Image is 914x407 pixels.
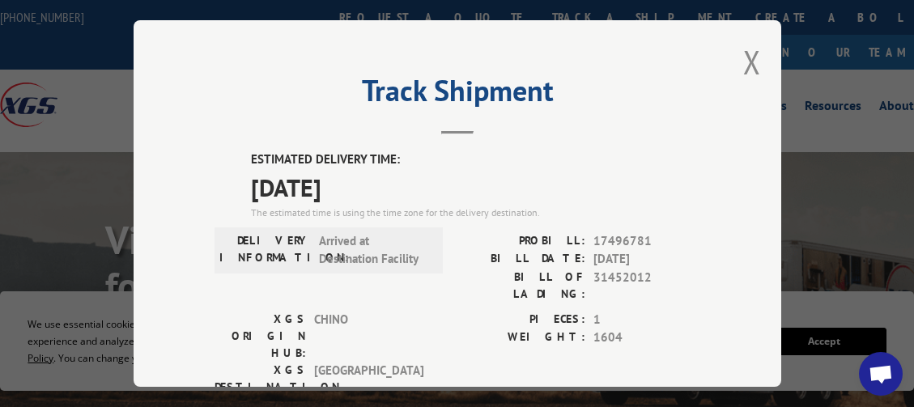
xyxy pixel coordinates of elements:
span: 1 [593,311,700,329]
h2: Track Shipment [215,79,700,110]
span: CHINO [314,311,423,362]
div: Open chat [859,352,903,396]
span: Arrived at Destination Facility [319,232,428,269]
label: PIECES: [457,311,585,329]
span: 31452012 [593,269,700,303]
label: ESTIMATED DELIVERY TIME: [251,151,700,169]
span: 1604 [593,329,700,347]
label: BILL OF LADING: [457,269,585,303]
label: PROBILL: [457,232,585,251]
div: The estimated time is using the time zone for the delivery destination. [251,206,700,220]
label: XGS ORIGIN HUB: [215,311,306,362]
label: DELIVERY INFORMATION: [219,232,311,269]
span: [DATE] [251,169,700,206]
label: BILL DATE: [457,250,585,269]
button: Close modal [743,40,761,83]
span: [DATE] [593,250,700,269]
label: WEIGHT: [457,329,585,347]
span: 17496781 [593,232,700,251]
